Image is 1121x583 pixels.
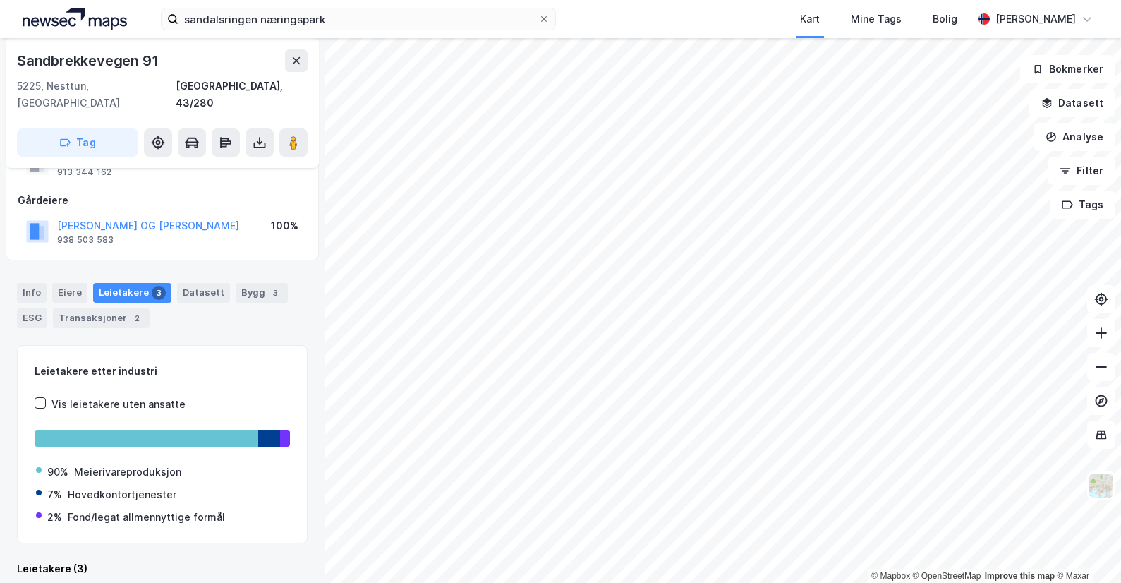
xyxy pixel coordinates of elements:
[17,560,308,577] div: Leietakere (3)
[152,286,166,300] div: 3
[1034,123,1115,151] button: Analyse
[985,571,1055,581] a: Improve this map
[1050,515,1121,583] iframe: Chat Widget
[57,167,111,178] div: 913 344 162
[871,571,910,581] a: Mapbox
[176,78,308,112] div: [GEOGRAPHIC_DATA], 43/280
[1029,89,1115,117] button: Datasett
[1050,191,1115,219] button: Tags
[17,49,161,72] div: Sandbrekkevegen 91
[851,11,902,28] div: Mine Tags
[74,464,181,481] div: Meierivareproduksjon
[68,509,225,526] div: Fond/legat allmennyttige formål
[47,464,68,481] div: 90%
[17,78,176,112] div: 5225, Nesttun, [GEOGRAPHIC_DATA]
[1088,472,1115,499] img: Z
[57,234,114,246] div: 938 503 583
[53,308,150,328] div: Transaksjoner
[177,283,230,303] div: Datasett
[1020,55,1115,83] button: Bokmerker
[47,486,62,503] div: 7%
[35,363,290,380] div: Leietakere etter industri
[913,571,981,581] a: OpenStreetMap
[68,486,176,503] div: Hovedkontortjenester
[23,8,127,30] img: logo.a4113a55bc3d86da70a041830d287a7e.svg
[51,396,186,413] div: Vis leietakere uten ansatte
[271,217,298,234] div: 100%
[800,11,820,28] div: Kart
[268,286,282,300] div: 3
[52,283,87,303] div: Eiere
[933,11,957,28] div: Bolig
[178,8,538,30] input: Søk på adresse, matrikkel, gårdeiere, leietakere eller personer
[130,311,144,325] div: 2
[995,11,1076,28] div: [PERSON_NAME]
[18,192,307,209] div: Gårdeiere
[17,128,138,157] button: Tag
[236,283,288,303] div: Bygg
[47,509,62,526] div: 2%
[1048,157,1115,185] button: Filter
[1050,515,1121,583] div: Kontrollprogram for chat
[17,308,47,328] div: ESG
[93,283,171,303] div: Leietakere
[17,283,47,303] div: Info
